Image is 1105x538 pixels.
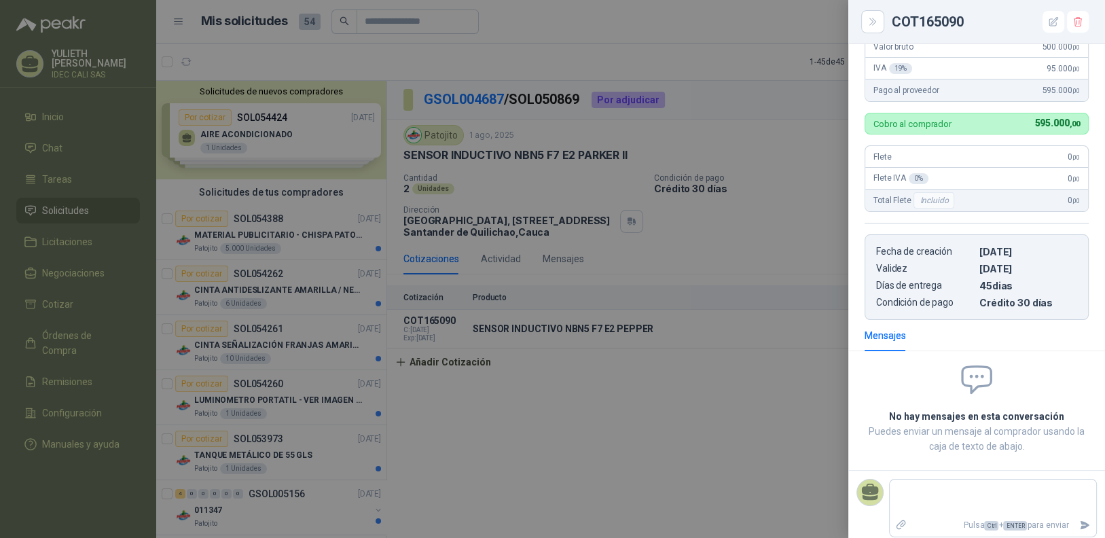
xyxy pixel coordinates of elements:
[1074,514,1096,537] button: Enviar
[1072,43,1080,51] span: ,00
[1072,65,1080,73] span: ,00
[1072,197,1080,204] span: ,00
[876,280,974,291] p: Días de entrega
[873,86,939,95] span: Pago al proveedor
[865,328,906,343] div: Mensajes
[913,514,1074,537] p: Pulsa + para enviar
[865,14,881,30] button: Close
[873,192,957,209] span: Total Flete
[984,521,998,531] span: Ctrl
[979,297,1077,308] p: Crédito 30 días
[865,409,1089,424] h2: No hay mensajes en esta conversación
[913,192,954,209] div: Incluido
[1042,42,1080,52] span: 500.000
[865,424,1089,454] p: Puedes enviar un mensaje al comprador usando la caja de texto de abajo.
[1034,118,1080,128] span: 595.000
[892,11,1089,33] div: COT165090
[876,263,974,274] p: Validez
[1003,521,1027,531] span: ENTER
[873,120,952,128] p: Cobro al comprador
[876,297,974,308] p: Condición de pago
[909,173,928,184] div: 0 %
[979,246,1077,257] p: [DATE]
[873,152,891,162] span: Flete
[876,246,974,257] p: Fecha de creación
[1069,120,1080,128] span: ,00
[979,280,1077,291] p: 45 dias
[889,63,913,74] div: 19 %
[890,514,913,537] label: Adjuntar archivos
[1068,196,1080,205] span: 0
[873,42,913,52] span: Valor bruto
[1072,175,1080,183] span: ,00
[1072,154,1080,161] span: ,00
[873,173,928,184] span: Flete IVA
[1047,64,1080,73] span: 95.000
[1068,174,1080,183] span: 0
[1068,152,1080,162] span: 0
[1072,87,1080,94] span: ,00
[873,63,912,74] span: IVA
[1042,86,1080,95] span: 595.000
[979,263,1077,274] p: [DATE]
